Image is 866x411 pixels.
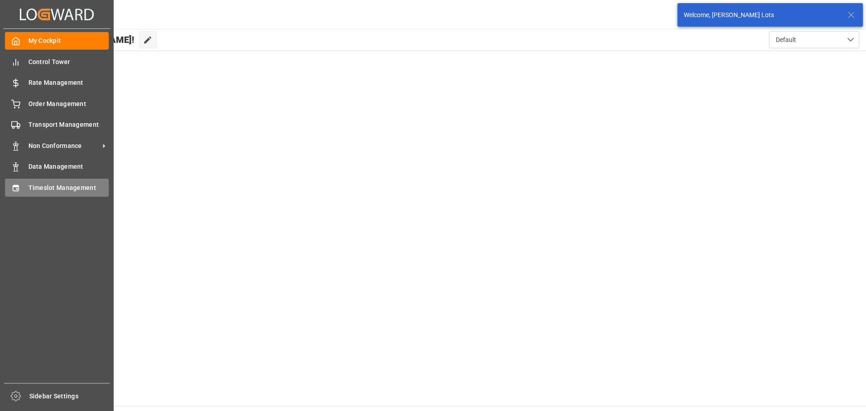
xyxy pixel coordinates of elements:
[28,78,109,88] span: Rate Management
[28,99,109,109] span: Order Management
[776,35,796,45] span: Default
[5,74,109,92] a: Rate Management
[684,10,839,20] div: Welcome, [PERSON_NAME] Lots
[5,53,109,70] a: Control Tower
[5,95,109,112] a: Order Management
[37,31,134,48] span: Hello [PERSON_NAME]!
[5,179,109,196] a: Timeslot Management
[28,57,109,67] span: Control Tower
[769,31,859,48] button: open menu
[29,392,110,401] span: Sidebar Settings
[28,183,109,193] span: Timeslot Management
[28,36,109,46] span: My Cockpit
[5,32,109,50] a: My Cockpit
[5,116,109,134] a: Transport Management
[28,162,109,171] span: Data Management
[5,158,109,175] a: Data Management
[28,120,109,129] span: Transport Management
[28,141,100,151] span: Non Conformance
